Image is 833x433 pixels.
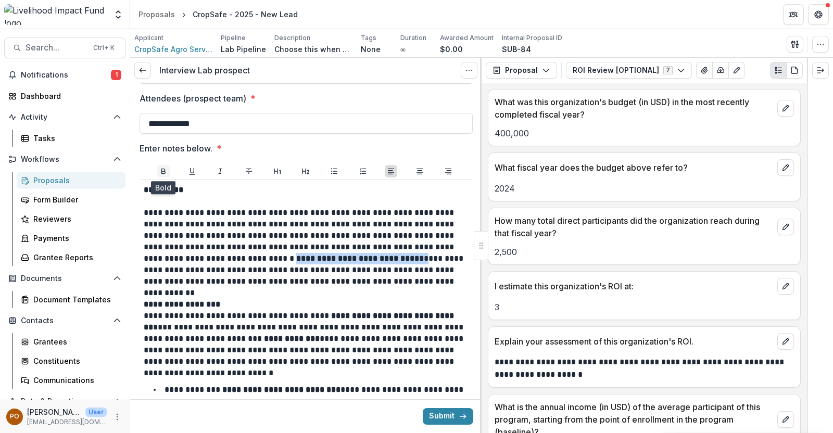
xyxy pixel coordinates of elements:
[274,33,310,43] p: Description
[134,7,302,22] nav: breadcrumb
[91,42,117,54] div: Ctrl + K
[461,62,477,79] button: Options
[777,159,794,176] button: edit
[33,194,117,205] div: Form Builder
[193,9,298,20] div: CropSafe - 2025 - New Lead
[21,274,109,283] span: Documents
[400,44,406,55] p: ∞
[17,291,125,308] a: Document Templates
[495,280,773,292] p: I estimate this organization's ROI at:
[808,4,829,25] button: Get Help
[566,62,692,79] button: ROI Review [OPTIONAL]7
[17,352,125,370] a: Constituents
[4,270,125,287] button: Open Documents
[495,182,794,195] p: 2024
[21,91,117,101] div: Dashboard
[21,155,109,164] span: Workflows
[502,33,562,43] p: Internal Proposal ID
[85,407,107,417] p: User
[440,33,494,43] p: Awarded Amount
[440,44,463,55] p: $0.00
[777,411,794,428] button: edit
[21,71,111,80] span: Notifications
[4,67,125,83] button: Notifications1
[21,113,109,122] span: Activity
[17,191,125,208] a: Form Builder
[502,44,531,55] p: SUB-84
[33,133,117,144] div: Tasks
[33,336,117,347] div: Grantees
[777,100,794,117] button: edit
[138,9,175,20] div: Proposals
[361,33,376,43] p: Tags
[134,44,212,55] a: CropSafe Agro Service Ltd
[33,252,117,263] div: Grantee Reports
[495,246,794,258] p: 2,500
[4,109,125,125] button: Open Activity
[423,408,473,425] button: Submit
[4,87,125,105] a: Dashboard
[10,413,19,420] div: Peige Omondi
[328,165,340,177] button: Bullet List
[728,62,745,79] button: Edit as form
[495,301,794,313] p: 3
[400,33,426,43] p: Duration
[26,43,87,53] span: Search...
[17,210,125,227] a: Reviewers
[770,62,787,79] button: Plaintext view
[495,161,773,174] p: What fiscal year does the budget above refer to?
[140,142,212,155] p: Enter notes below.
[357,165,369,177] button: Ordered List
[271,165,284,177] button: Heading 1
[17,333,125,350] a: Grantees
[274,44,352,55] p: Choose this when adding a new proposal to the first stage of a pipeline.
[111,70,121,80] span: 1
[786,62,803,79] button: PDF view
[33,355,117,366] div: Constituents
[243,165,255,177] button: Strike
[27,417,107,427] p: [EMAIL_ADDRESS][DOMAIN_NAME]
[17,130,125,147] a: Tasks
[812,62,829,79] button: Expand right
[495,127,794,139] p: 400,000
[21,316,109,325] span: Contacts
[361,44,381,55] p: None
[27,406,81,417] p: [PERSON_NAME]
[385,165,397,177] button: Align Left
[21,397,109,406] span: Data & Reporting
[299,165,312,177] button: Heading 2
[17,249,125,266] a: Grantee Reports
[777,219,794,235] button: edit
[33,233,117,244] div: Payments
[134,33,163,43] p: Applicant
[186,165,198,177] button: Underline
[221,33,246,43] p: Pipeline
[111,411,123,423] button: More
[442,165,455,177] button: Align Right
[33,213,117,224] div: Reviewers
[696,62,713,79] button: View Attached Files
[783,4,804,25] button: Partners
[4,4,107,25] img: Livelihood Impact Fund logo
[157,165,170,177] button: Bold
[486,62,557,79] button: Proposal
[159,66,250,75] h3: Interview Lab prospect
[214,165,226,177] button: Italicize
[495,214,773,239] p: How many total direct participants did the organization reach during that fiscal year?
[4,312,125,329] button: Open Contacts
[17,372,125,389] a: Communications
[134,7,179,22] a: Proposals
[33,294,117,305] div: Document Templates
[17,172,125,189] a: Proposals
[4,151,125,168] button: Open Workflows
[495,96,773,121] p: What was this organization's budget (in USD) in the most recently completed fiscal year?
[17,230,125,247] a: Payments
[33,175,117,186] div: Proposals
[4,37,125,58] button: Search...
[777,278,794,295] button: edit
[140,92,246,105] p: Attendees (prospect team)
[111,4,125,25] button: Open entity switcher
[495,335,773,348] p: Explain your assessment of this organization's ROI.
[777,333,794,350] button: edit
